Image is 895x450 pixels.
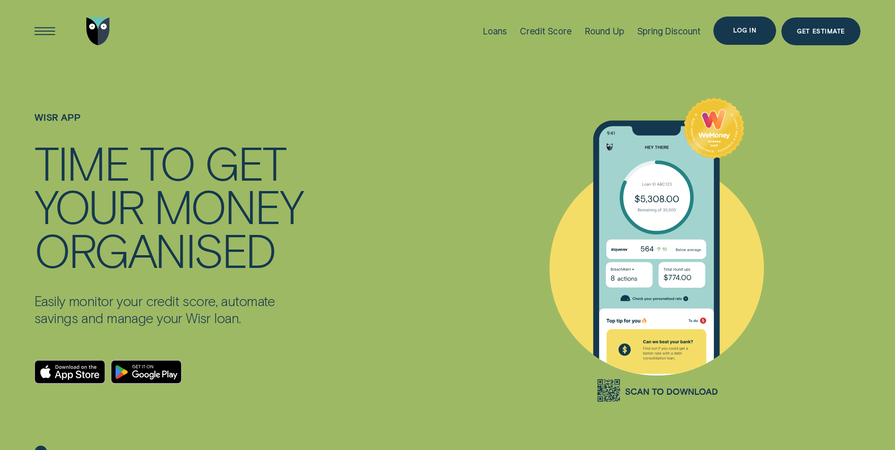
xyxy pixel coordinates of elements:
button: Open Menu [31,17,59,46]
div: TIME [34,141,129,184]
button: Log in [713,17,776,45]
img: Wisr [86,17,110,46]
div: TO [140,141,194,184]
div: Loans [483,26,507,37]
a: Download on the App Store [34,360,105,384]
div: ORGANISED [34,228,275,272]
div: MONEY [154,184,302,228]
div: Spring Discount [637,26,701,37]
div: Credit Score [520,26,572,37]
p: Easily monitor your credit score, automate savings and manage your Wisr loan. [34,292,306,326]
a: Android App on Google Play [111,360,182,384]
div: Round Up [585,26,624,37]
h1: WISR APP [34,112,306,141]
div: GET [205,141,285,184]
a: Get Estimate [781,17,861,46]
h4: TIME TO GET YOUR MONEY ORGANISED [34,141,306,272]
div: YOUR [34,184,143,228]
div: Log in [733,28,756,33]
